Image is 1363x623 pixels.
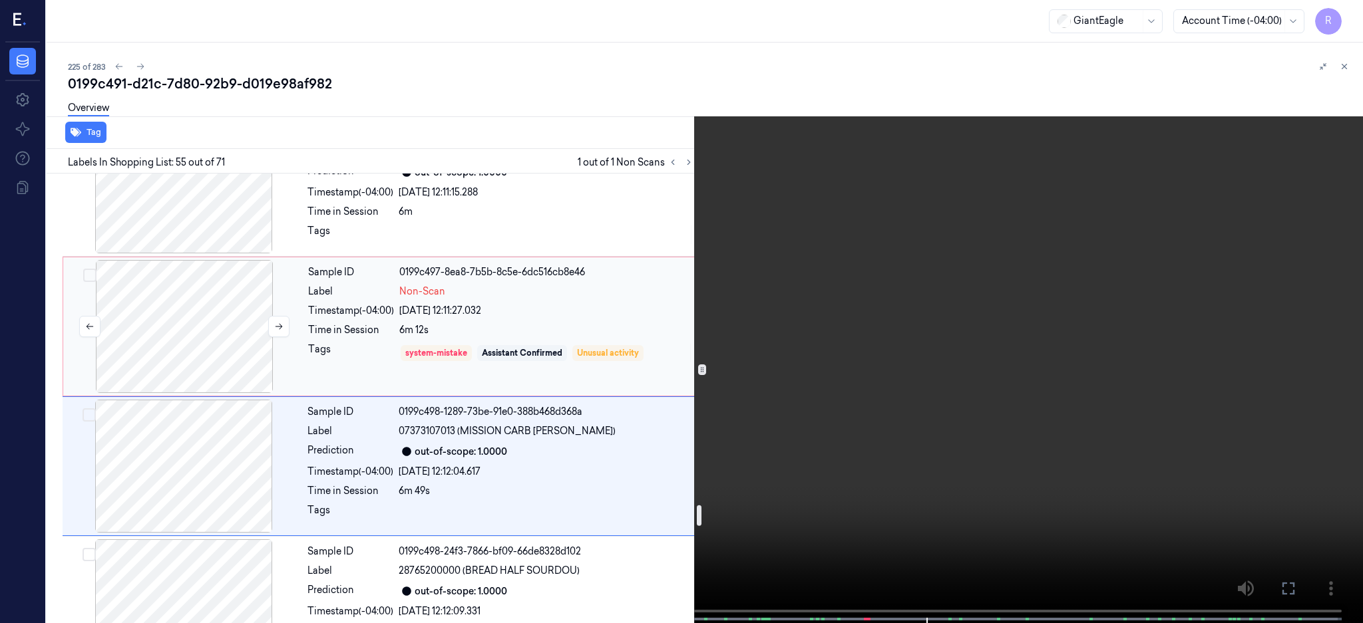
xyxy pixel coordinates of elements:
[68,61,106,72] span: 225 of 283
[308,285,394,299] div: Label
[415,445,507,459] div: out-of-scope: 1.0000
[307,503,393,525] div: Tags
[83,408,96,422] button: Select row
[482,347,562,359] div: Assistant Confirmed
[83,548,96,561] button: Select row
[399,285,445,299] span: Non-Scan
[307,424,393,438] div: Label
[578,154,697,170] span: 1 out of 1 Non Scans
[65,122,106,143] button: Tag
[308,265,394,279] div: Sample ID
[83,269,97,282] button: Select row
[68,156,225,170] span: Labels In Shopping List: 55 out of 71
[307,205,393,219] div: Time in Session
[399,564,580,578] span: 28765200000 (BREAD HALF SOURDOU)
[307,465,393,479] div: Timestamp (-04:00)
[399,323,693,337] div: 6m 12s
[399,465,694,479] div: [DATE] 12:12:04.617
[415,584,507,598] div: out-of-scope: 1.0000
[307,545,393,559] div: Sample ID
[307,224,393,245] div: Tags
[307,564,393,578] div: Label
[399,304,693,318] div: [DATE] 12:11:27.032
[399,604,694,618] div: [DATE] 12:12:09.331
[307,443,393,459] div: Prediction
[1315,8,1342,35] button: R
[307,583,393,599] div: Prediction
[307,604,393,618] div: Timestamp (-04:00)
[399,484,694,498] div: 6m 49s
[308,342,394,364] div: Tags
[399,405,694,419] div: 0199c498-1289-73be-91e0-388b468d368a
[308,323,394,337] div: Time in Session
[399,265,693,279] div: 0199c497-8ea8-7b5b-8c5e-6dc516cb8e46
[307,405,393,419] div: Sample ID
[399,186,694,199] div: [DATE] 12:11:15.288
[399,424,616,438] span: 07373107013 (MISSION CARB [PERSON_NAME])
[399,205,694,219] div: 6m
[68,101,109,116] a: Overview
[68,74,1352,93] div: 0199c491-d21c-7d80-92b9-d019e98af982
[308,304,394,318] div: Timestamp (-04:00)
[399,545,694,559] div: 0199c498-24f3-7866-bf09-66de8328d102
[405,347,467,359] div: system-mistake
[307,186,393,199] div: Timestamp (-04:00)
[307,484,393,498] div: Time in Session
[577,347,639,359] div: Unusual activity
